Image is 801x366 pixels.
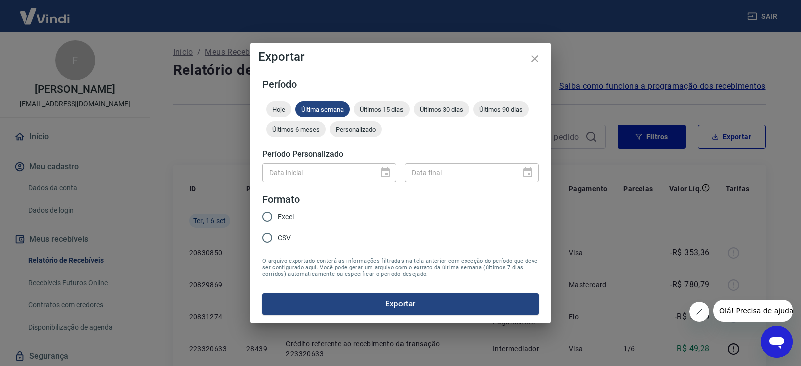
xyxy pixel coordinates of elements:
span: Últimos 15 dias [354,106,410,113]
div: Últimos 30 dias [414,101,469,117]
input: DD/MM/YYYY [405,163,514,182]
span: Olá! Precisa de ajuda? [6,7,84,15]
input: DD/MM/YYYY [262,163,371,182]
div: Últimos 90 dias [473,101,529,117]
span: Hoje [266,106,291,113]
button: close [523,47,547,71]
span: Personalizado [330,126,382,133]
span: Excel [278,212,294,222]
span: Últimos 30 dias [414,106,469,113]
iframe: Botão para abrir a janela de mensagens [761,326,793,358]
span: Últimos 90 dias [473,106,529,113]
h5: Período Personalizado [262,149,539,159]
h4: Exportar [258,51,543,63]
iframe: Fechar mensagem [689,302,709,322]
button: Exportar [262,293,539,314]
div: Últimos 6 meses [266,121,326,137]
span: CSV [278,233,291,243]
div: Últimos 15 dias [354,101,410,117]
span: Últimos 6 meses [266,126,326,133]
h5: Período [262,79,539,89]
iframe: Mensagem da empresa [713,300,793,322]
div: Personalizado [330,121,382,137]
legend: Formato [262,192,300,207]
div: Última semana [295,101,350,117]
span: Última semana [295,106,350,113]
div: Hoje [266,101,291,117]
span: O arquivo exportado conterá as informações filtradas na tela anterior com exceção do período que ... [262,258,539,277]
